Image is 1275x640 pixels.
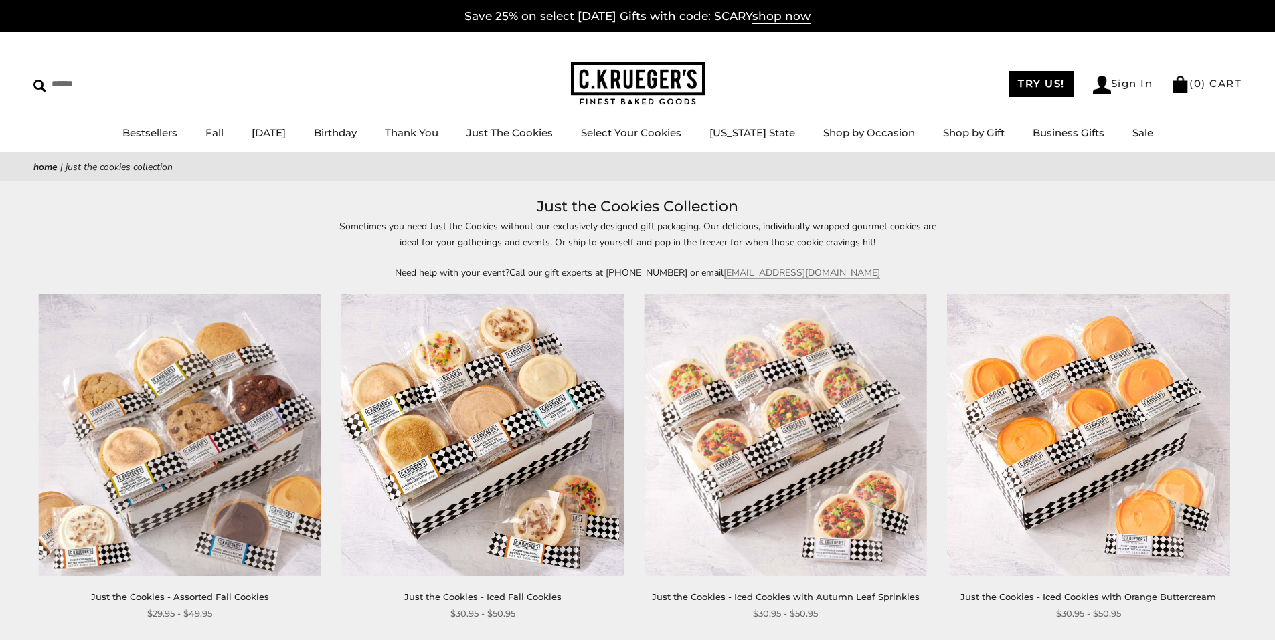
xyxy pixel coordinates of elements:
a: Shop by Occasion [823,126,915,139]
img: Account [1093,76,1111,94]
img: Just the Cookies - Assorted Fall Cookies [39,294,321,576]
h1: Just the Cookies Collection [54,195,1221,219]
a: [US_STATE] State [709,126,795,139]
a: Thank You [385,126,438,139]
span: $30.95 - $50.95 [753,607,818,621]
span: Just the Cookies Collection [66,161,173,173]
span: | [60,161,63,173]
p: Sometimes you need Just the Cookies without our exclusively designed gift packaging. Our deliciou... [330,219,946,249]
a: Business Gifts [1033,126,1104,139]
a: Shop by Gift [943,126,1005,139]
span: Call our gift experts at [PHONE_NUMBER] or email [509,266,724,279]
img: C.KRUEGER'S [571,62,705,106]
a: [EMAIL_ADDRESS][DOMAIN_NAME] [724,266,880,279]
a: Just the Cookies - Assorted Fall Cookies [91,591,269,602]
img: Search [33,80,46,92]
a: Just the Cookies - Iced Cookies with Autumn Leaf Sprinkles [652,591,920,602]
a: Bestsellers [122,126,177,139]
a: Select Your Cookies [581,126,681,139]
img: Bag [1171,76,1189,93]
a: Just the Cookies - Iced Fall Cookies [404,591,562,602]
input: Search [33,74,193,94]
nav: breadcrumbs [33,159,1242,175]
a: Save 25% on select [DATE] Gifts with code: SCARYshop now [464,9,811,24]
a: (0) CART [1171,77,1242,90]
span: shop now [752,9,811,24]
span: $30.95 - $50.95 [450,607,515,621]
a: Fall [205,126,224,139]
span: 0 [1194,77,1202,90]
a: TRY US! [1009,71,1074,97]
a: Sign In [1093,76,1153,94]
img: Just the Cookies - Iced Fall Cookies [341,294,624,576]
p: Need help with your event? [330,265,946,280]
a: Sale [1132,126,1153,139]
a: [DATE] [252,126,286,139]
span: $29.95 - $49.95 [147,607,212,621]
img: Just the Cookies - Iced Cookies with Orange Buttercream [947,294,1229,576]
a: Just The Cookies [466,126,553,139]
a: Home [33,161,58,173]
a: Just the Cookies - Iced Cookies with Orange Buttercream [960,591,1216,602]
img: Just the Cookies - Iced Cookies with Autumn Leaf Sprinkles [645,294,927,576]
span: $30.95 - $50.95 [1056,607,1121,621]
a: Birthday [314,126,357,139]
